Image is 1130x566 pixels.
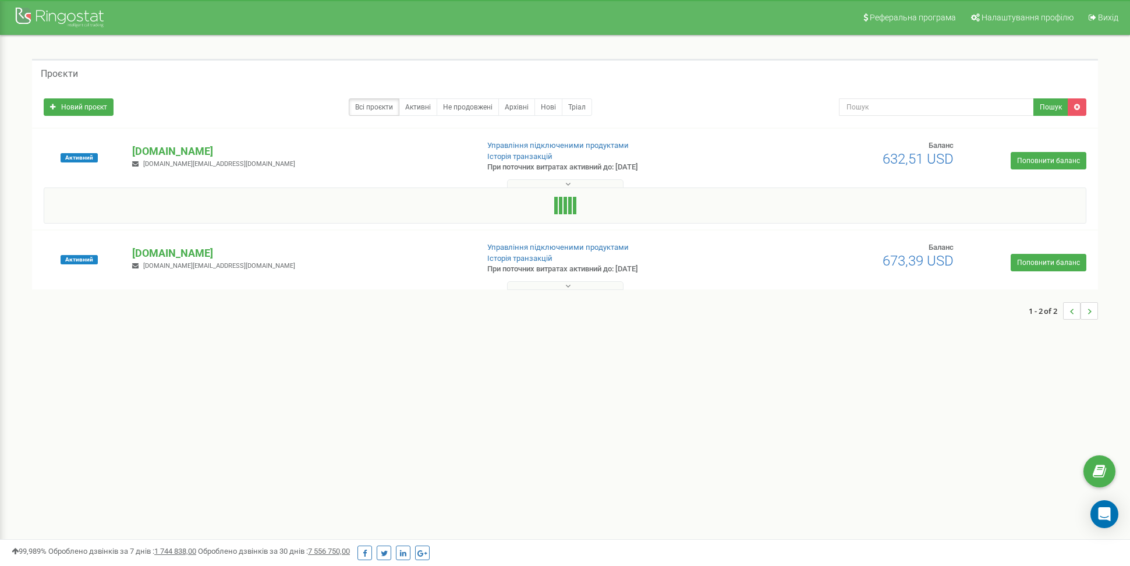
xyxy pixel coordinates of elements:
[12,547,47,556] span: 99,989%
[399,98,437,116] a: Активні
[143,160,295,168] span: [DOMAIN_NAME][EMAIL_ADDRESS][DOMAIN_NAME]
[929,141,954,150] span: Баланс
[487,162,735,173] p: При поточних витратах активний до: [DATE]
[1033,98,1068,116] button: Пошук
[1011,152,1086,169] a: Поповнити баланс
[41,69,78,79] h5: Проєкти
[870,13,956,22] span: Реферальна програма
[534,98,562,116] a: Нові
[1029,291,1098,331] nav: ...
[487,264,735,275] p: При поточних витратах активний до: [DATE]
[487,243,629,252] a: Управління підключеними продуктами
[132,246,468,261] p: [DOMAIN_NAME]
[143,262,295,270] span: [DOMAIN_NAME][EMAIL_ADDRESS][DOMAIN_NAME]
[487,254,552,263] a: Історія транзакцій
[1090,500,1118,528] div: Open Intercom Messenger
[883,253,954,269] span: 673,39 USD
[437,98,499,116] a: Не продовжені
[61,255,98,264] span: Активний
[982,13,1074,22] span: Налаштування профілю
[1029,302,1063,320] span: 1 - 2 of 2
[487,141,629,150] a: Управління підключеними продуктами
[498,98,535,116] a: Архівні
[48,547,196,556] span: Оброблено дзвінків за 7 днів :
[487,152,552,161] a: Історія транзакцій
[1011,254,1086,271] a: Поповнити баланс
[839,98,1034,116] input: Пошук
[132,144,468,159] p: [DOMAIN_NAME]
[562,98,592,116] a: Тріал
[883,151,954,167] span: 632,51 USD
[198,547,350,556] span: Оброблено дзвінків за 30 днів :
[349,98,399,116] a: Всі проєкти
[61,153,98,162] span: Активний
[154,547,196,556] u: 1 744 838,00
[44,98,114,116] a: Новий проєкт
[308,547,350,556] u: 7 556 750,00
[1098,13,1118,22] span: Вихід
[929,243,954,252] span: Баланс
